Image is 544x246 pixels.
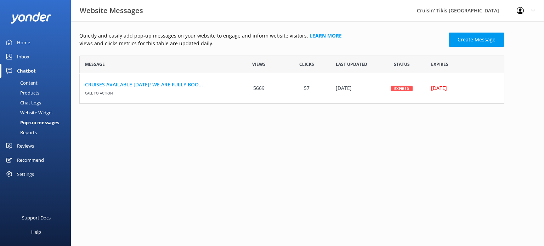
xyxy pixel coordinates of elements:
div: Inbox [17,50,29,64]
span: Views [252,61,266,68]
div: Support Docs [22,211,51,225]
div: Chat Logs [4,98,41,108]
img: yonder-white-logo.png [11,12,51,24]
a: CRUISES AVAILABLE [DATE]! WE ARE FULLY BOO... [85,81,230,88]
div: Chatbot [17,64,36,78]
a: Pop-up messages [4,118,71,127]
div: row [79,73,504,103]
span: Clicks [299,61,314,68]
div: 23 Aug 2025 [330,73,378,103]
span: Expires [431,61,448,68]
div: Products [4,88,39,98]
div: Pop-up messages [4,118,59,127]
div: Reviews [17,139,34,153]
a: Reports [4,127,71,137]
span: Status [394,61,410,68]
div: Help [31,225,41,239]
div: Content [4,78,38,88]
div: 5669 [235,73,283,103]
h3: Website Messages [80,5,143,16]
div: grid [79,73,504,103]
a: Products [4,88,71,98]
span: Call to action [85,88,230,96]
a: Create Message [449,33,504,47]
div: [DATE] [431,84,494,92]
div: Reports [4,127,37,137]
a: Content [4,78,71,88]
div: 57 [283,73,330,103]
p: Quickly and easily add pop-up messages on your website to engage and inform website visitors. [79,32,444,40]
span: Message [85,61,105,68]
a: Learn more [310,32,342,39]
div: Website Widget [4,108,53,118]
div: Home [17,35,30,50]
a: Chat Logs [4,98,71,108]
p: Views and clicks metrics for this table are updated daily. [79,40,444,47]
div: Recommend [17,153,44,167]
span: Last updated [336,61,367,68]
a: Website Widget [4,108,71,118]
div: Expired [391,85,413,91]
div: Settings [17,167,34,181]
